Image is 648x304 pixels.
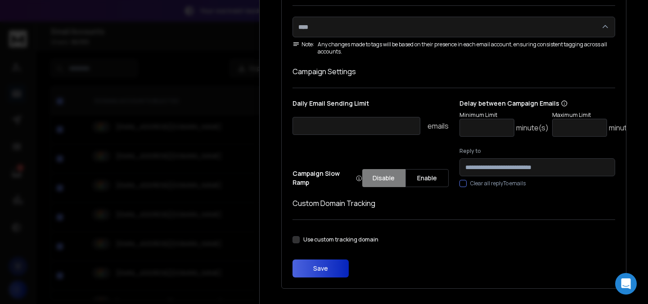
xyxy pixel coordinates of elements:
div: Open Intercom Messenger [615,273,637,295]
p: Minimum Limit [459,112,549,119]
div: Any changes made to tags will be based on their presence in each email account, ensuring consiste... [292,41,615,55]
p: Delay between Campaign Emails [459,99,641,108]
p: minute(s) [516,122,549,133]
p: Maximum Limit [552,112,641,119]
p: minute(s) [609,122,641,133]
span: Note: [292,41,314,48]
label: Clear all replyTo emails [470,180,526,187]
button: Enable [405,169,449,187]
label: Use custom tracking domain [303,236,378,243]
p: emails [427,121,449,131]
p: Daily Email Sending Limit [292,99,449,112]
h1: Custom Domain Tracking [292,198,615,209]
p: Campaign Slow Ramp [292,169,362,187]
button: Save [292,259,349,277]
label: Reply to [459,148,616,155]
button: Disable [362,169,405,187]
h1: Campaign Settings [292,66,615,77]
